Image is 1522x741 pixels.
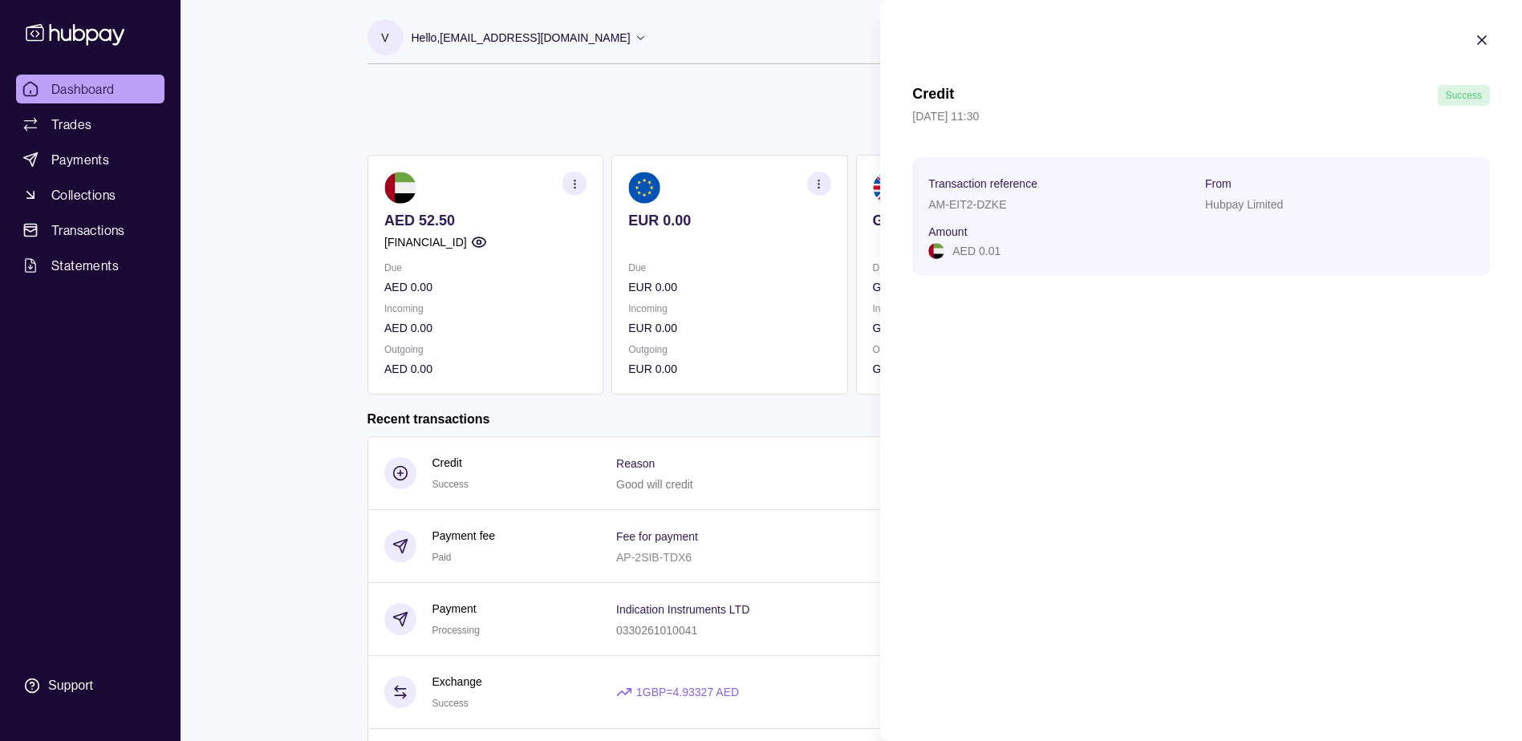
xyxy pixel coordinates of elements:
[928,198,1006,211] p: AM-EIT2-DZKE
[912,107,1490,125] p: [DATE] 11:30
[1205,177,1232,190] p: From
[928,177,1037,190] p: Transaction reference
[912,85,954,106] h1: Credit
[928,243,944,259] img: ae
[928,225,967,238] p: Amount
[1446,90,1482,101] span: Success
[1205,198,1283,211] p: Hubpay Limited
[928,242,1197,260] div: AED 0.01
